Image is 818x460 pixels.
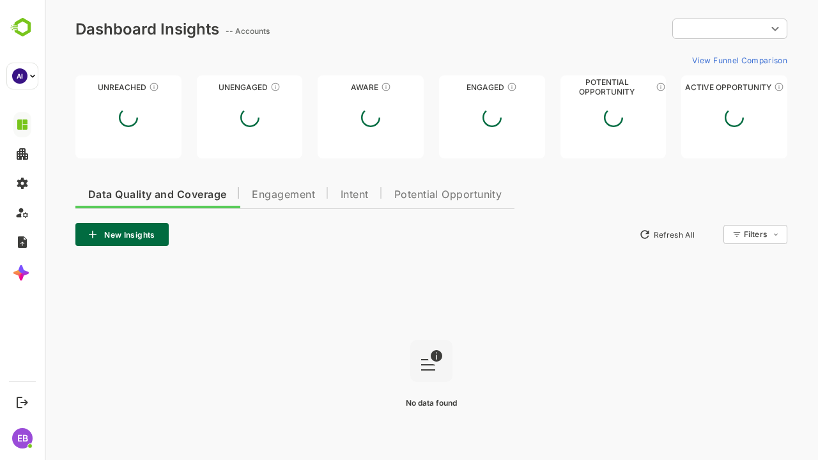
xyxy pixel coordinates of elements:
div: Potential Opportunity [516,82,622,92]
span: Potential Opportunity [350,190,458,200]
img: BambooboxLogoMark.f1c84d78b4c51b1a7b5f700c9845e183.svg [6,15,39,40]
div: ​ [628,17,743,40]
div: Engaged [394,82,500,92]
div: Active Opportunity [637,82,743,92]
div: Unengaged [152,82,258,92]
span: Engagement [207,190,270,200]
button: Logout [13,394,31,411]
div: These accounts have not been engaged with for a defined time period [104,82,114,92]
div: Filters [698,223,743,246]
div: Dashboard Insights [31,20,174,38]
div: These accounts are MQAs and can be passed on to Inside Sales [611,82,621,92]
div: Unreached [31,82,137,92]
div: Aware [273,82,379,92]
div: These accounts are warm, further nurturing would qualify them to MQAs [462,82,472,92]
button: Refresh All [589,224,656,245]
div: These accounts have not shown enough engagement and need nurturing [226,82,236,92]
ag: -- Accounts [181,26,229,36]
div: AI [12,68,27,84]
span: No data found [361,398,412,408]
button: View Funnel Comparison [642,50,743,70]
div: These accounts have just entered the buying cycle and need further nurturing [336,82,346,92]
div: Filters [699,229,722,239]
div: These accounts have open opportunities which might be at any of the Sales Stages [729,82,739,92]
button: New Insights [31,223,124,246]
span: Data Quality and Coverage [43,190,181,200]
div: EB [12,428,33,448]
span: Intent [296,190,324,200]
